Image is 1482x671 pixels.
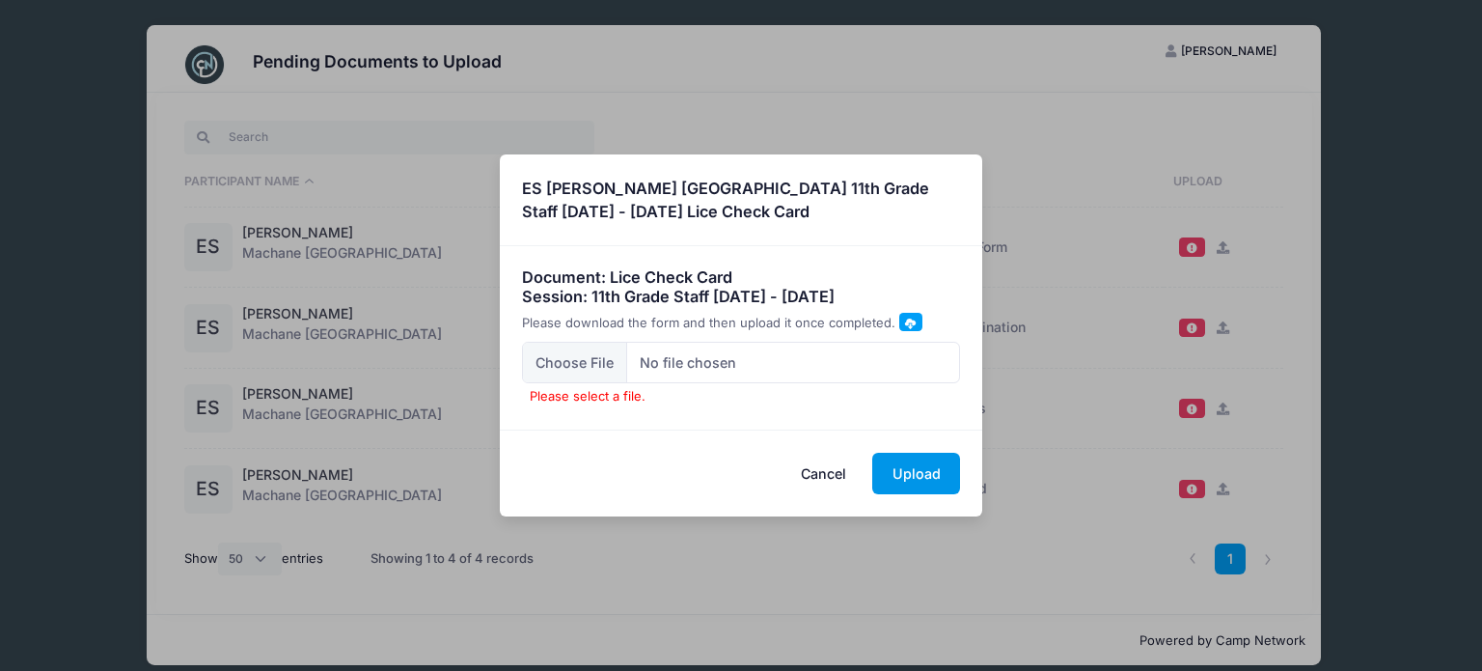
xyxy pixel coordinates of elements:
h4: Document: Lice Check Card Session: 11th Grade Staff [DATE] - [DATE] [522,268,961,306]
strong: ES [PERSON_NAME] [GEOGRAPHIC_DATA] 11th Grade Staff [DATE] - [DATE] Lice Check Card [522,179,929,221]
button: Upload [872,453,960,494]
label: Please select a file. [522,385,653,408]
span: Please download the form and then upload it once completed. [522,315,895,330]
button: Cancel [782,453,866,494]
